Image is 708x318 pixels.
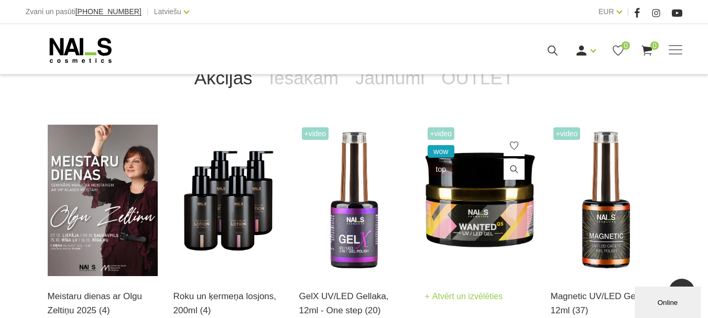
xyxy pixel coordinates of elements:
[302,127,329,140] span: +Video
[650,41,659,50] span: 0
[627,5,629,18] span: |
[551,289,661,317] a: Magnetic UV/LED Gellaka, 12ml (37)
[425,289,503,304] a: Atvērt un izvēlēties
[612,44,625,57] a: 0
[48,125,158,276] img: ✨ Meistaru dienas ar Olgu Zeltiņu 2025 ✨🍂 RUDENS / Seminārs manikīra meistariem 🍂📍 Liepāja – 7. o...
[173,125,284,276] img: BAROJOŠS roku un ķermeņa LOSJONSBALI COCONUT barojošs roku un ķermeņa losjons paredzēts jebkura t...
[75,7,141,16] span: [PHONE_NUMBER]
[299,125,409,276] img: Trīs vienā - bāze, tonis, tops (trausliem nagiem vēlams papildus lietot bāzi). Ilgnoturīga un int...
[428,127,455,140] span: +Video
[173,289,284,317] a: Roku un ķermeņa losjons, 200ml (4)
[347,57,433,99] a: Jaunumi
[433,57,522,99] a: OUTLET
[75,8,141,16] a: [PHONE_NUMBER]
[598,5,614,18] a: EUR
[622,41,630,50] span: 0
[48,289,158,317] a: Meistaru dienas ar Olgu Zeltiņu 2025 (4)
[635,284,703,318] iframe: chat widget
[261,57,347,99] a: Iesakām
[428,163,455,176] span: top
[553,127,581,140] span: +Video
[26,5,141,18] div: Zvani un pasūti
[640,44,653,57] a: 0
[425,125,535,276] img: Gels WANTED NAILS cosmetics tehniķu komanda ir radījusi gelu, kas ilgi jau ir katra meistara mekl...
[299,289,409,317] a: GelX UV/LED Gellaka, 12ml - One step (20)
[186,57,261,99] a: Akcijas
[551,125,661,276] img: Ilgnoturīga gellaka, kas sastāv no metāla mikrodaļiņām, kuras īpaša magnēta ietekmē var pārvērst ...
[428,145,455,158] span: wow
[147,5,149,18] span: |
[154,5,181,18] a: Latviešu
